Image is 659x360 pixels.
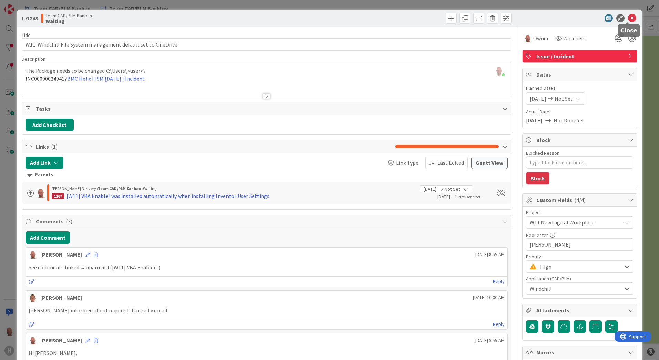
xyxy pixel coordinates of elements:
[36,188,45,198] img: RK
[425,157,468,169] button: Last Edited
[51,143,58,150] span: ( 1 )
[574,197,586,203] span: ( 4/4 )
[29,250,37,259] img: RK
[26,157,63,169] button: Add Link
[40,293,82,302] div: [PERSON_NAME]
[530,284,621,293] span: Windchill
[526,276,633,281] div: Application (CAD/PLM)
[524,34,532,42] img: RK
[526,108,633,116] span: Actual Dates
[22,32,31,38] label: Title
[536,348,625,357] span: Mirrors
[67,75,145,82] a: BMC Helix ITSM [DATE] | Incident
[29,263,505,271] p: See comments linked kanban card ([W11] VBA Enabler...)
[26,231,70,244] button: Add Comment
[530,94,546,103] span: [DATE]
[493,320,505,329] a: Reply
[45,18,92,24] b: Waiting
[555,94,573,103] span: Not Set
[458,194,480,199] span: Not Done Yet
[52,186,98,191] span: [PERSON_NAME] Delivery ›
[22,14,38,22] span: ID
[437,159,464,167] span: Last Edited
[536,306,625,314] span: Attachments
[36,217,499,226] span: Comments
[29,349,505,357] p: Hi [PERSON_NAME],
[526,254,633,259] div: Priority
[526,172,549,184] button: Block
[29,293,37,302] img: TJ
[536,70,625,79] span: Dates
[29,336,37,344] img: RK
[526,210,633,215] div: Project
[98,186,143,191] b: Team CAD/PLM Kanban ›
[620,27,637,34] h5: Close
[475,251,505,258] span: [DATE] 8:55 AM
[14,1,31,9] span: Support
[493,277,505,286] a: Reply
[536,52,625,60] span: Issue / Incident
[26,75,67,82] span: INC000000249417
[66,218,72,225] span: ( 3 )
[475,337,505,344] span: [DATE] 9:55 AM
[143,186,156,191] span: Waiting
[26,119,74,131] button: Add Checklist
[67,192,270,200] div: [W11] VBA Enabler was installed automatically when installing Inventor User Settings
[22,38,511,51] input: type card name here...
[526,150,559,156] label: Blocked Reason
[530,218,618,227] span: W11 New Digital Workplace
[27,171,506,179] div: Parents
[494,66,504,76] img: OiA40jCcrAiXmSCZ6unNR8czeGfRHk2b.jpg
[533,34,549,42] span: Owner
[29,307,505,314] p: [PERSON_NAME] informed about required change by email.
[396,159,418,167] span: Link Type
[536,136,625,144] span: Block
[536,196,625,204] span: Custom Fields
[420,193,450,200] span: [DATE]
[526,116,543,124] span: [DATE]
[540,262,618,271] span: High
[473,294,505,301] span: [DATE] 10:00 AM
[22,56,45,62] span: Description
[26,67,508,75] p: The Package needs to be changed C:\Users\<user>\
[36,104,499,113] span: Tasks
[526,84,633,92] span: Planned Dates
[554,116,585,124] span: Not Done Yet
[471,157,508,169] button: Gantt View
[27,15,38,22] b: 1243
[36,142,392,151] span: Links
[563,34,586,42] span: Watchers
[40,250,82,259] div: [PERSON_NAME]
[40,336,82,344] div: [PERSON_NAME]
[526,232,548,238] label: Requester
[52,193,64,199] div: 1267
[445,186,460,193] span: Not Set
[45,13,92,18] span: Team CAD/PLM Kanban
[424,186,436,193] span: [DATE]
